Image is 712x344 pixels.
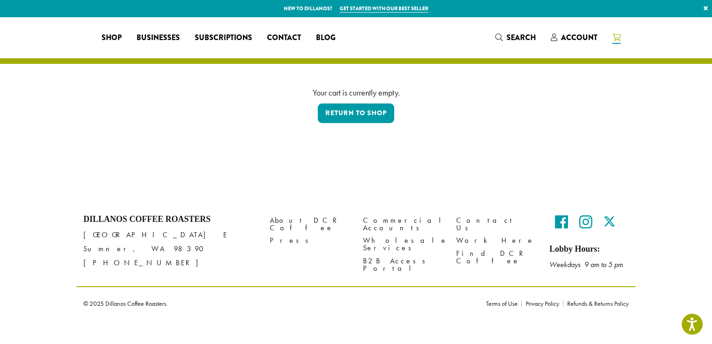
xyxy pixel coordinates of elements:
[270,234,349,247] a: Press
[267,32,301,44] span: Contact
[94,30,129,45] a: Shop
[363,255,442,275] a: B2B Access Portal
[486,300,521,307] a: Terms of Use
[137,32,180,44] span: Businesses
[90,86,622,99] div: Your cart is currently empty.
[83,214,256,225] h4: Dillanos Coffee Roasters
[102,32,122,44] span: Shop
[549,260,623,269] em: Weekdays 9 am to 5 pm
[83,300,472,307] p: © 2025 Dillanos Coffee Roasters.
[456,234,535,247] a: Work Here
[563,300,629,307] a: Refunds & Returns Policy
[83,228,256,270] p: [GEOGRAPHIC_DATA] E Sumner, WA 98390 [PHONE_NUMBER]
[318,103,394,123] a: Return to shop
[456,247,535,267] a: Find DCR Coffee
[507,32,536,43] span: Search
[363,214,442,234] a: Commercial Accounts
[456,214,535,234] a: Contact Us
[195,32,252,44] span: Subscriptions
[270,214,349,234] a: About DCR Coffee
[316,32,335,44] span: Blog
[561,32,597,43] span: Account
[488,30,543,45] a: Search
[549,244,629,255] h5: Lobby Hours:
[521,300,563,307] a: Privacy Policy
[340,5,428,13] a: Get started with our best seller
[363,234,442,255] a: Wholesale Services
